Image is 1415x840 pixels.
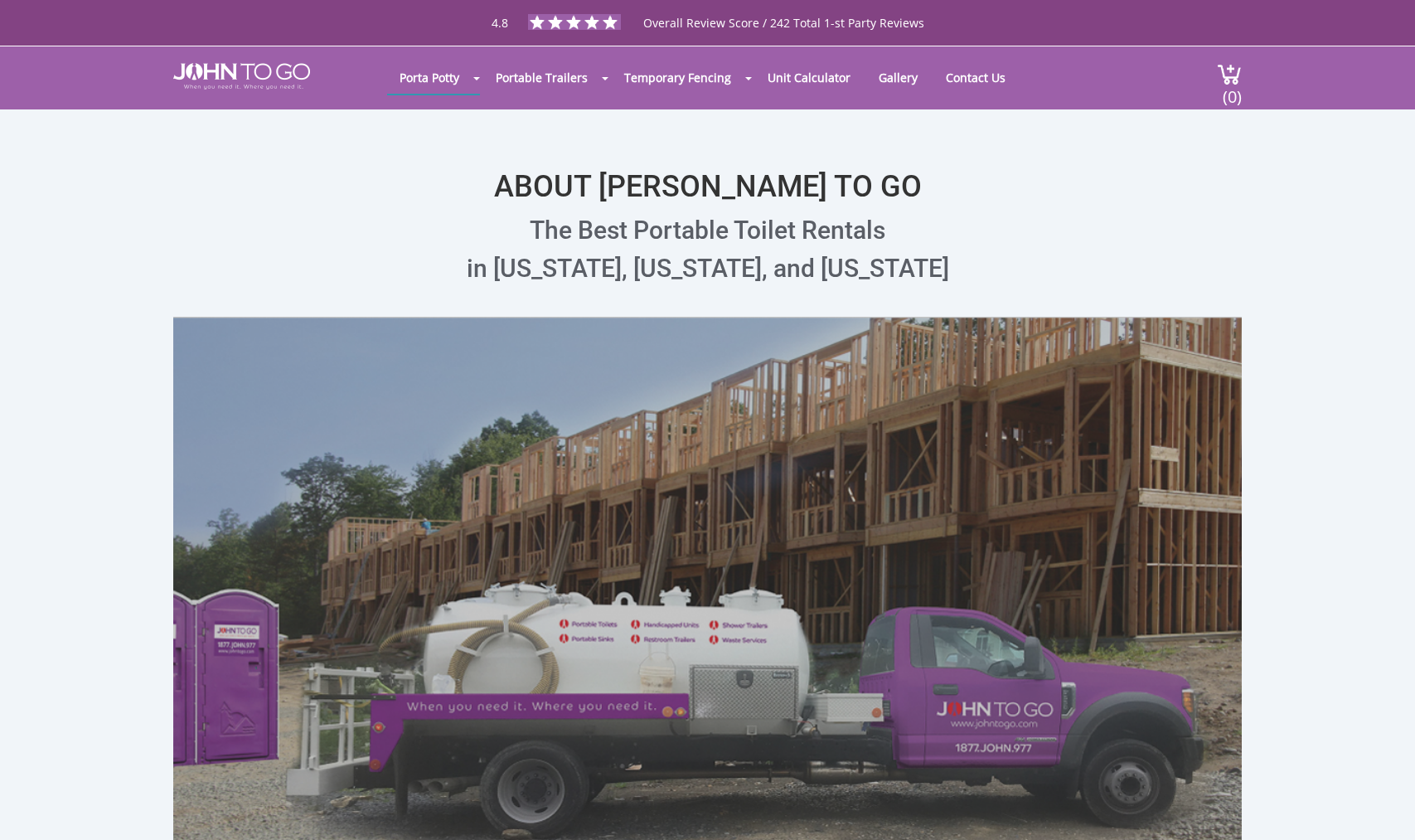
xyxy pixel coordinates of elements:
[173,63,310,90] img: JOHN to go
[933,61,1018,94] a: Contact Us
[612,61,744,94] a: Temporary Fencing
[483,61,600,94] a: Portable Trailers
[755,61,863,94] a: Unit Calculator
[1217,63,1242,85] img: cart a
[1222,72,1242,108] span: (0)
[492,15,508,31] span: 4.8
[173,126,1242,204] h1: ABOUT [PERSON_NAME] TO GO
[387,61,472,94] a: Porta Potty
[866,61,930,94] a: Gallery
[173,211,1242,288] p: The Best Portable Toilet Rentals in [US_STATE], [US_STATE], and [US_STATE]
[643,15,924,64] span: Overall Review Score / 242 Total 1-st Party Reviews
